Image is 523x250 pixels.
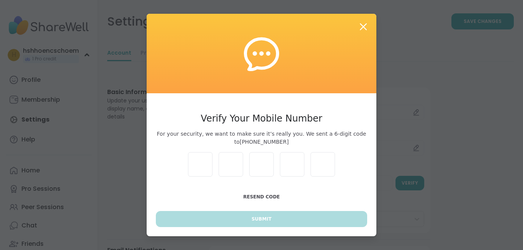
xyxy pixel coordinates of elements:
span: For your security, we want to make sure it’s really you. We sent a 6-digit code to [PHONE_NUMBER] [156,130,367,146]
button: Resend Code [156,189,367,205]
h3: Verify Your Mobile Number [156,112,367,125]
span: Submit [252,216,271,222]
span: Resend Code [243,194,280,200]
button: Submit [156,211,367,227]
